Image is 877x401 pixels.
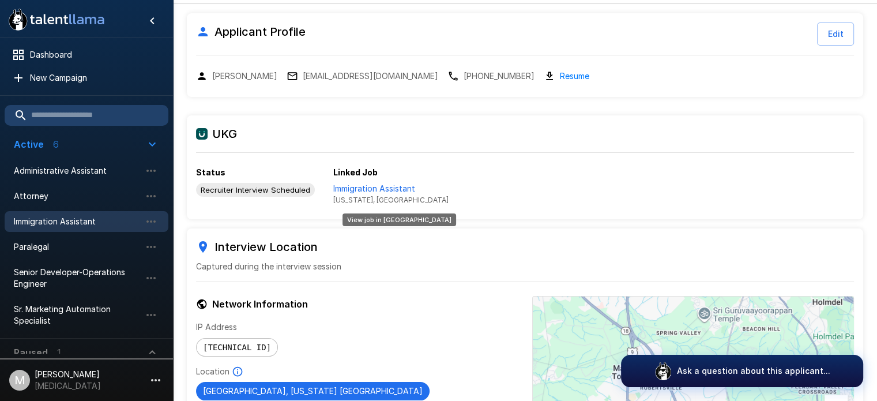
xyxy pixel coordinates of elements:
[464,70,535,82] p: [PHONE_NUMBER]
[196,386,430,396] span: [GEOGRAPHIC_DATA], [US_STATE] [GEOGRAPHIC_DATA]
[447,70,535,82] div: Copy phone number
[196,296,518,312] h6: Network Information
[196,70,277,82] div: Copy name
[621,355,863,387] button: Ask a question about this applicant...
[817,23,854,46] button: Edit
[196,128,208,140] img: ukg_logo.jpeg
[196,261,854,272] p: Captured during the interview session
[333,194,449,206] span: [US_STATE], [GEOGRAPHIC_DATA]
[232,366,243,377] svg: Based on IP Address and not guaranteed to be accurate
[544,69,589,83] div: Download resume
[197,343,277,352] span: [TECHNICAL_ID]
[287,70,438,82] div: Copy email address
[196,366,229,377] p: Location
[196,23,306,41] h6: Applicant Profile
[212,70,277,82] p: [PERSON_NAME]
[196,183,315,197] div: View profile in UKG
[342,213,456,226] div: View job in [GEOGRAPHIC_DATA]
[303,70,438,82] p: [EMAIL_ADDRESS][DOMAIN_NAME]
[196,167,225,177] b: Status
[196,321,518,333] p: IP Address
[196,185,315,194] span: Recruiter Interview Scheduled
[677,365,830,377] p: Ask a question about this applicant...
[560,69,589,83] a: Resume
[196,238,854,256] h6: Interview Location
[333,183,449,206] a: View job in UKG
[196,125,854,143] h6: UKG
[333,167,378,177] b: Linked Job
[333,183,449,194] p: Immigration Assistant
[654,362,672,380] img: logo_glasses@2x.png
